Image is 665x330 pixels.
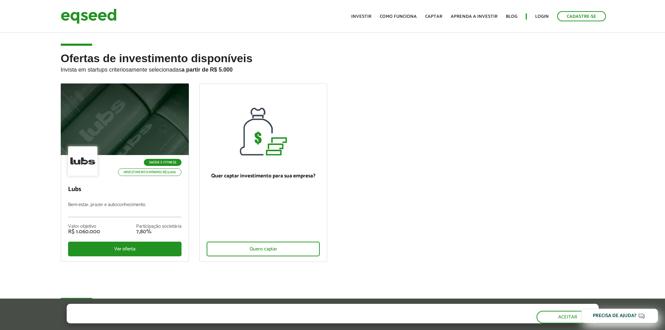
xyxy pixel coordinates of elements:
a: Saúde e Fitness Investimento mínimo: R$ 5.000 Lubs Bem-estar, prazer e autoconhecimento Valor obj... [61,83,189,262]
a: Cadastre-se [557,11,606,21]
div: Ver oferta [68,242,182,256]
p: Quer captar investimento para sua empresa? [207,173,320,179]
a: Aprenda a investir [451,14,497,19]
a: Investir [351,14,371,19]
strong: a partir de R$ 5.000 [182,67,233,73]
img: EqSeed [61,7,117,25]
h2: Ofertas de investimento disponíveis [61,52,605,83]
div: R$ 1.060.000 [68,229,100,235]
div: 7,80% [136,229,182,235]
div: Valor objetivo [68,224,100,229]
p: Investimento mínimo: R$ 5.000 [118,168,182,176]
a: Blog [506,14,517,19]
a: Quer captar investimento para sua empresa? Quero captar [199,83,327,262]
p: Lubs [68,186,182,193]
a: Captar [425,14,442,19]
p: Bem-estar, prazer e autoconhecimento [68,202,182,217]
div: Quero captar [207,242,320,256]
a: Login [535,14,549,19]
a: política de privacidade e de cookies [159,317,239,323]
button: Aceitar [537,311,599,323]
p: Ao clicar em "aceitar", você aceita nossa . [67,316,319,323]
h5: O site da EqSeed utiliza cookies para melhorar sua navegação. [67,304,319,315]
a: Como funciona [380,14,417,19]
p: Saúde e Fitness [144,159,182,166]
p: Invista em startups criteriosamente selecionadas [61,65,605,73]
div: Participação societária [136,224,182,229]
